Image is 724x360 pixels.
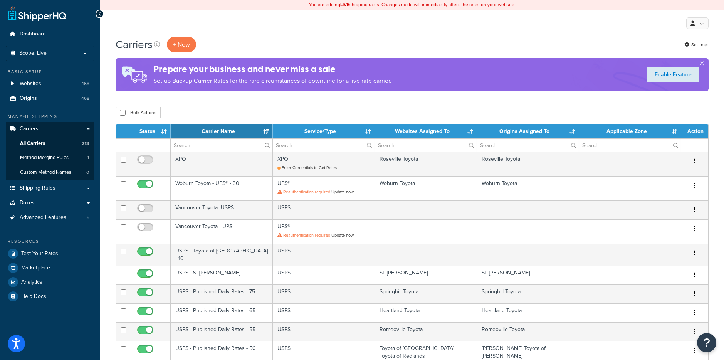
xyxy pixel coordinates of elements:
[19,50,47,57] span: Scope: Live
[375,176,477,200] td: Woburn Toyota
[6,289,94,303] a: Help Docs
[6,151,94,165] li: Method Merging Rules
[6,91,94,106] li: Origins
[283,232,330,238] span: Reauthentication required
[6,27,94,41] a: Dashboard
[153,76,391,86] p: Set up Backup Carrier Rates for the rare circumstances of downtime for a live rate carrier.
[20,140,45,147] span: All Carriers
[277,165,337,171] a: Enter Credentials to Get Rates
[20,185,55,192] span: Shipping Rules
[171,139,272,152] input: Search
[171,200,273,219] td: Vancouver Toyota -USPS
[82,140,89,147] span: 218
[273,219,375,244] td: UPS®
[477,124,579,138] th: Origins Assigned To: activate to sort column ascending
[171,322,273,341] td: USPS - Published Daily Rates - 55
[697,333,716,352] button: Open Resource Center
[273,266,375,284] td: USPS
[477,152,579,176] td: Roseville Toyota
[8,6,66,21] a: ShipperHQ Home
[81,81,89,87] span: 468
[6,136,94,151] a: All Carriers 218
[6,122,94,136] a: Carriers
[375,322,477,341] td: Romeoville Toyota
[116,37,153,52] h1: Carriers
[331,232,354,238] a: Update now
[6,210,94,225] a: Advanced Features 5
[6,122,94,180] li: Carriers
[6,77,94,91] a: Websites 468
[171,303,273,322] td: USPS - Published Daily Rates - 65
[171,284,273,303] td: USPS - Published Daily Rates - 75
[647,67,699,82] a: Enable Feature
[6,151,94,165] a: Method Merging Rules 1
[21,293,46,300] span: Help Docs
[6,165,94,180] li: Custom Method Names
[375,124,477,138] th: Websites Assigned To: activate to sort column ascending
[6,165,94,180] a: Custom Method Names 0
[477,284,579,303] td: Springhill Toyota
[153,63,391,76] h4: Prepare your business and never miss a sale
[6,69,94,75] div: Basic Setup
[273,322,375,341] td: USPS
[6,77,94,91] li: Websites
[6,136,94,151] li: All Carriers
[6,113,94,120] div: Manage Shipping
[681,124,708,138] th: Action
[6,91,94,106] a: Origins 468
[20,81,41,87] span: Websites
[6,181,94,195] a: Shipping Rules
[20,155,69,161] span: Method Merging Rules
[6,275,94,289] a: Analytics
[375,139,477,152] input: Search
[171,176,273,200] td: Woburn Toyota - UPS® - 30
[477,303,579,322] td: Heartland Toyota
[20,214,66,221] span: Advanced Features
[6,238,94,245] div: Resources
[6,261,94,275] a: Marketplace
[273,152,375,176] td: XPO
[579,139,681,152] input: Search
[20,200,35,206] span: Boxes
[131,124,171,138] th: Status: activate to sort column ascending
[331,189,354,195] a: Update now
[21,279,42,286] span: Analytics
[20,95,37,102] span: Origins
[81,95,89,102] span: 468
[171,152,273,176] td: XPO
[477,322,579,341] td: Romeoville Toyota
[273,139,375,152] input: Search
[340,1,349,8] b: LIVE
[579,124,681,138] th: Applicable Zone: activate to sort column ascending
[6,210,94,225] li: Advanced Features
[282,165,337,171] span: Enter Credentials to Get Rates
[21,251,58,257] span: Test Your Rates
[171,244,273,266] td: USPS - Toyota of [GEOGRAPHIC_DATA] - 10
[375,284,477,303] td: Springhill Toyota
[375,266,477,284] td: St. [PERSON_NAME]
[273,244,375,266] td: USPS
[375,152,477,176] td: Roseville Toyota
[171,219,273,244] td: Vancouver Toyota - UPS
[684,39,709,50] a: Settings
[273,176,375,200] td: UPS®
[171,124,273,138] th: Carrier Name: activate to sort column ascending
[20,126,39,132] span: Carriers
[477,176,579,200] td: Woburn Toyota
[6,196,94,210] li: Boxes
[171,266,273,284] td: USPS - St [PERSON_NAME]
[87,155,89,161] span: 1
[283,189,330,195] span: Reauthentication required
[477,139,579,152] input: Search
[6,247,94,261] li: Test Your Rates
[87,214,89,221] span: 5
[273,303,375,322] td: USPS
[20,31,46,37] span: Dashboard
[273,124,375,138] th: Service/Type: activate to sort column ascending
[167,37,196,52] button: + New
